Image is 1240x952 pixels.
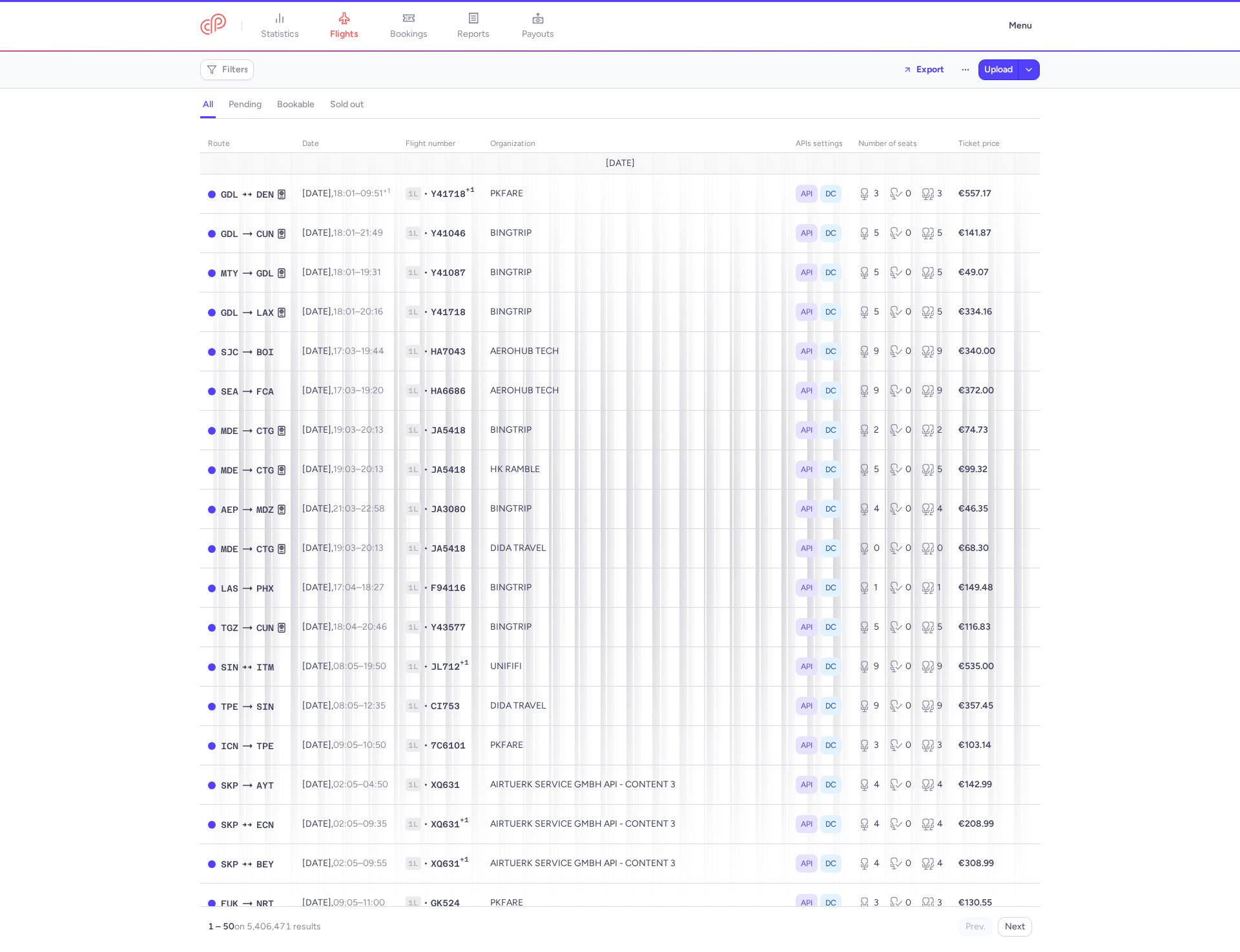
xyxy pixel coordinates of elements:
[825,581,836,594] span: DC
[431,621,466,634] span: Y43577
[302,464,384,475] span: [DATE],
[383,187,390,195] sup: +1
[801,502,812,515] span: API
[890,424,911,437] div: 0
[825,266,836,279] span: DC
[825,502,836,515] span: DC
[998,917,1032,936] button: Next
[333,582,384,593] span: –
[825,305,836,318] span: DC
[256,581,274,595] span: PHX
[406,345,421,358] span: 1L
[482,608,788,647] td: BINGTRIP
[221,305,238,320] span: GDL
[482,529,788,568] td: DIDA TRAVEL
[916,65,944,74] span: Export
[922,778,943,791] div: 4
[958,543,989,554] strong: €68.30
[333,464,384,475] span: –
[890,463,911,476] div: 0
[482,371,788,411] td: AEROHUB TECH
[221,739,238,753] span: ICN
[431,266,466,279] span: Y41087
[333,346,356,357] time: 17:03
[431,463,466,476] span: JA5418
[788,134,851,154] th: APIs settings
[333,543,356,554] time: 19:03
[890,266,911,279] div: 0
[482,293,788,332] td: BINGTRIP
[424,778,428,791] span: •
[302,621,387,632] span: [DATE],
[825,621,836,634] span: DC
[221,581,238,595] span: LAS
[406,305,421,318] span: 1L
[801,463,812,476] span: API
[466,185,475,198] span: +1
[333,740,358,750] time: 09:05
[958,700,993,711] strong: €357.45
[424,502,428,515] span: •
[890,502,911,515] div: 0
[958,740,991,750] strong: €103.14
[333,661,386,672] span: –
[922,463,943,476] div: 5
[482,134,788,154] th: organization
[424,739,428,752] span: •
[364,700,386,711] time: 12:35
[333,779,388,790] span: –
[522,28,554,40] span: payouts
[330,28,358,40] span: flights
[424,463,428,476] span: •
[424,621,428,634] span: •
[256,542,274,556] span: CTG
[851,134,951,154] th: number of seats
[482,253,788,293] td: BINGTRIP
[333,306,383,317] span: –
[424,345,428,358] span: •
[256,818,274,832] span: ECN
[424,266,428,279] span: •
[424,187,428,200] span: •
[256,463,274,477] span: CTG
[201,60,253,79] button: Filters
[890,660,911,673] div: 0
[482,450,788,490] td: HK RAMBLE
[958,661,994,672] strong: €535.00
[424,818,428,831] span: •
[482,332,788,371] td: AEROHUB TECH
[801,818,812,831] span: API
[482,214,788,253] td: BINGTRIP
[261,28,299,40] span: statistics
[424,542,428,555] span: •
[922,621,943,634] div: 5
[302,700,386,711] span: [DATE],
[825,660,836,673] span: DC
[958,464,987,475] strong: €99.32
[457,28,490,40] span: reports
[801,739,812,752] span: API
[801,621,812,634] span: API
[302,740,386,750] span: [DATE],
[922,581,943,594] div: 1
[482,568,788,608] td: BINGTRIP
[302,543,384,554] span: [DATE],
[922,699,943,712] div: 9
[361,424,384,435] time: 20:13
[398,134,482,154] th: Flight number
[431,739,466,752] span: 7C6101
[363,740,386,750] time: 10:50
[406,463,421,476] span: 1L
[333,385,356,396] time: 17:03
[333,582,356,593] time: 17:04
[360,188,390,199] time: 09:51
[360,306,383,317] time: 20:16
[406,778,421,791] span: 1L
[825,778,836,791] span: DC
[312,12,377,40] a: flights
[406,621,421,634] span: 1L
[431,818,460,831] span: XQ631
[302,424,384,435] span: [DATE],
[890,345,911,358] div: 0
[801,542,812,555] span: API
